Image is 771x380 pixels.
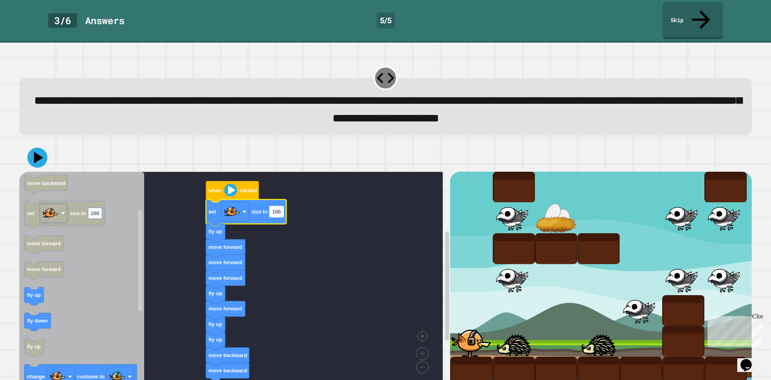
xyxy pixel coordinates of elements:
[663,2,723,39] a: Skip
[85,13,124,28] div: Answer s
[27,343,41,349] text: fly up
[3,3,55,51] div: Chat with us now!Close
[91,210,99,216] text: 100
[737,348,763,372] iframe: chat widget
[70,210,86,216] text: size to
[208,259,242,265] text: move forward
[27,210,35,216] text: set
[377,12,395,29] div: 5 / 5
[208,244,242,250] text: move forward
[208,368,247,374] text: move backward
[27,240,61,246] text: move forward
[240,187,257,193] text: clicked
[27,266,61,272] text: move forward
[208,208,216,214] text: set
[208,337,222,343] text: fly up
[27,292,41,298] text: fly up
[208,228,222,234] text: fly up
[27,374,45,380] text: change
[704,313,763,347] iframe: chat widget
[208,321,222,327] text: fly up
[208,275,242,281] text: move forward
[48,13,77,28] div: 3 / 6
[27,318,48,324] text: fly down
[251,208,267,214] text: size to
[272,208,281,214] text: 100
[77,374,104,380] text: costume to
[208,306,242,312] text: move forward
[208,352,247,358] text: move backward
[208,290,222,296] text: fly up
[208,187,222,193] text: when
[27,180,65,186] text: move backward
